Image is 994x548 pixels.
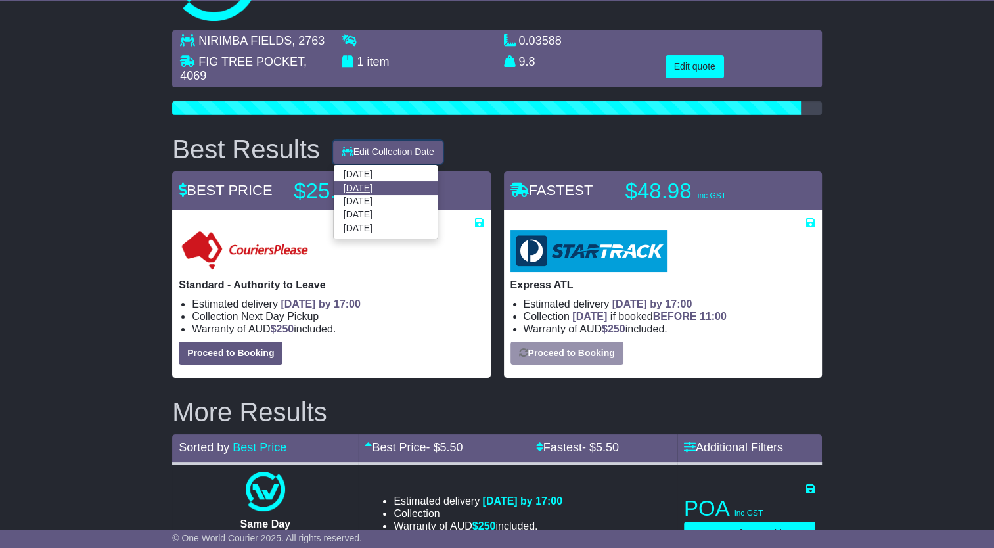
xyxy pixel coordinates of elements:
[334,221,438,235] a: [DATE]
[365,441,463,454] a: Best Price- $5.50
[684,441,783,454] a: Additional Filters
[334,181,438,194] a: [DATE]
[394,495,562,507] li: Estimated delivery
[519,34,562,47] span: 0.03588
[440,441,463,454] span: 5.50
[653,311,697,322] span: BEFORE
[271,323,294,334] span: $
[179,342,282,365] button: Proceed to Booking
[472,520,496,532] span: $
[510,342,623,365] button: Proceed to Booking
[233,441,286,454] a: Best Price
[478,520,496,532] span: 250
[241,311,319,322] span: Next Day Pickup
[281,298,361,309] span: [DATE] by 17:00
[172,533,362,543] span: © One World Courier 2025. All rights reserved.
[684,522,815,545] button: Proceed to Booking
[179,441,229,454] span: Sorted by
[166,135,327,164] div: Best Results
[334,195,438,208] a: [DATE]
[524,310,815,323] li: Collection
[426,441,463,454] span: - $
[292,34,325,47] span: , 2763
[582,441,619,454] span: - $
[734,509,763,518] span: inc GST
[357,55,363,68] span: 1
[612,298,692,309] span: [DATE] by 17:00
[519,55,535,68] span: 9.8
[572,311,726,322] span: if booked
[192,298,484,310] li: Estimated delivery
[524,323,815,335] li: Warranty of AUD included.
[684,495,815,522] p: POA
[198,55,304,68] span: FIG TREE POCKET
[277,323,294,334] span: 250
[179,230,311,272] img: Couriers Please: Standard - Authority to Leave
[510,182,593,198] span: FASTEST
[192,310,484,323] li: Collection
[334,208,438,221] a: [DATE]
[334,168,438,181] a: [DATE]
[246,472,285,511] img: One World Courier: Same Day Nationwide(quotes take 0.5-1 hour)
[625,178,790,204] p: $48.98
[602,323,625,334] span: $
[700,311,727,322] span: 11:00
[394,520,562,532] li: Warranty of AUD included.
[510,279,815,291] p: Express ATL
[596,441,619,454] span: 5.50
[198,34,292,47] span: NIRIMBA FIELDS
[524,298,815,310] li: Estimated delivery
[698,191,726,200] span: inc GST
[572,311,607,322] span: [DATE]
[483,495,563,507] span: [DATE] by 17:00
[510,230,667,272] img: StarTrack: Express ATL
[394,507,562,520] li: Collection
[192,323,484,335] li: Warranty of AUD included.
[179,279,484,291] p: Standard - Authority to Leave
[333,141,443,164] button: Edit Collection Date
[367,55,389,68] span: item
[294,178,458,204] p: $25.75
[179,182,272,198] span: BEST PRICE
[172,398,822,426] h2: More Results
[666,55,724,78] button: Edit quote
[536,441,619,454] a: Fastest- $5.50
[180,55,307,83] span: , 4069
[608,323,625,334] span: 250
